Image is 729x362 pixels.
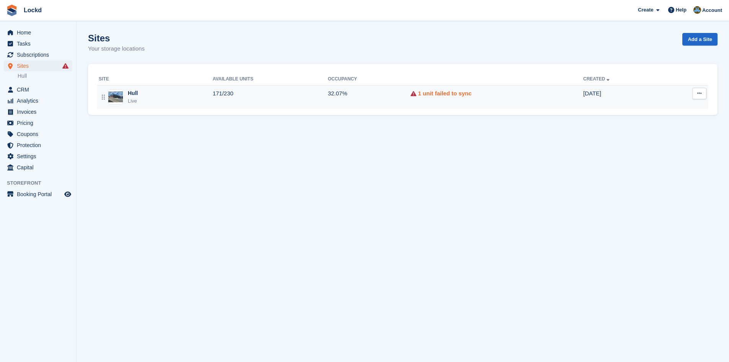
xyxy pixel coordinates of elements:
span: Booking Portal [17,189,63,200]
a: menu [4,27,72,38]
a: menu [4,151,72,162]
span: Sites [17,61,63,71]
a: menu [4,38,72,49]
h1: Sites [88,33,145,43]
img: Paul Budding [693,6,701,14]
a: 1 unit failed to sync [418,89,471,98]
span: Create [638,6,653,14]
i: Smart entry sync failures have occurred [62,63,68,69]
th: Site [97,73,213,85]
a: Hull [18,72,72,80]
img: Image of Hull site [108,92,123,103]
td: 32.07% [328,85,411,109]
a: menu [4,106,72,117]
th: Available Units [213,73,328,85]
span: Storefront [7,179,76,187]
div: Hull [128,89,138,97]
span: Analytics [17,95,63,106]
a: menu [4,162,72,173]
span: Help [676,6,687,14]
a: Lockd [21,4,45,16]
span: Subscriptions [17,49,63,60]
a: Created [583,76,611,82]
span: CRM [17,84,63,95]
th: Occupancy [328,73,411,85]
a: menu [4,129,72,139]
a: Preview store [63,190,72,199]
a: Add a Site [682,33,718,46]
td: [DATE] [583,85,662,109]
span: Tasks [17,38,63,49]
a: menu [4,118,72,128]
span: Home [17,27,63,38]
a: menu [4,61,72,71]
a: menu [4,140,72,151]
span: Protection [17,140,63,151]
span: Account [702,7,722,14]
div: Live [128,97,138,105]
span: Coupons [17,129,63,139]
img: stora-icon-8386f47178a22dfd0bd8f6a31ec36ba5ce8667c1dd55bd0f319d3a0aa187defe.svg [6,5,18,16]
a: menu [4,189,72,200]
span: Settings [17,151,63,162]
a: menu [4,95,72,106]
td: 171/230 [213,85,328,109]
span: Capital [17,162,63,173]
span: Invoices [17,106,63,117]
p: Your storage locations [88,44,145,53]
span: Pricing [17,118,63,128]
a: menu [4,84,72,95]
a: menu [4,49,72,60]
